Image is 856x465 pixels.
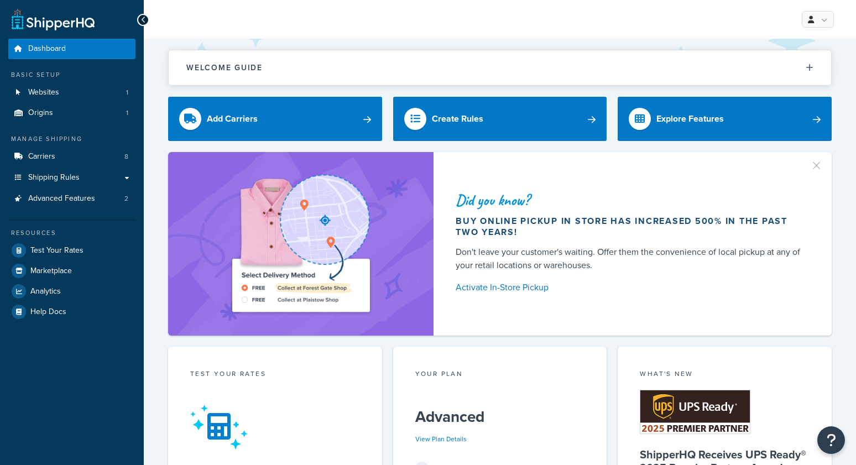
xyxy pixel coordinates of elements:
[8,103,135,123] li: Origins
[456,192,805,208] div: Did you know?
[8,189,135,209] a: Advanced Features2
[124,194,128,203] span: 2
[8,241,135,260] a: Test Your Rates
[126,88,128,97] span: 1
[656,111,724,127] div: Explore Features
[415,408,585,426] h5: Advanced
[30,287,61,296] span: Analytics
[8,302,135,322] a: Help Docs
[8,261,135,281] a: Marketplace
[8,168,135,188] a: Shipping Rules
[432,111,483,127] div: Create Rules
[28,108,53,118] span: Origins
[8,39,135,59] a: Dashboard
[415,434,467,444] a: View Plan Details
[8,103,135,123] a: Origins1
[169,50,831,85] button: Welcome Guide
[8,82,135,103] a: Websites1
[456,245,805,272] div: Don't leave your customer's waiting. Offer them the convenience of local pickup at any of your re...
[28,44,66,54] span: Dashboard
[168,97,382,141] a: Add Carriers
[8,228,135,238] div: Resources
[28,88,59,97] span: Websites
[8,147,135,167] a: Carriers8
[640,369,810,382] div: What's New
[124,152,128,161] span: 8
[415,369,585,382] div: Your Plan
[126,108,128,118] span: 1
[28,152,55,161] span: Carriers
[618,97,832,141] a: Explore Features
[8,70,135,80] div: Basic Setup
[201,169,401,319] img: ad-shirt-map-b0359fc47e01cab431d101c4b569394f6a03f54285957d908178d52f29eb9668.png
[190,369,360,382] div: Test your rates
[817,426,845,454] button: Open Resource Center
[8,134,135,144] div: Manage Shipping
[207,111,258,127] div: Add Carriers
[8,281,135,301] a: Analytics
[8,82,135,103] li: Websites
[30,246,83,255] span: Test Your Rates
[186,64,263,72] h2: Welcome Guide
[30,307,66,317] span: Help Docs
[28,194,95,203] span: Advanced Features
[8,147,135,167] li: Carriers
[30,267,72,276] span: Marketplace
[393,97,607,141] a: Create Rules
[456,216,805,238] div: Buy online pickup in store has increased 500% in the past two years!
[8,189,135,209] li: Advanced Features
[28,173,80,182] span: Shipping Rules
[456,280,805,295] a: Activate In-Store Pickup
